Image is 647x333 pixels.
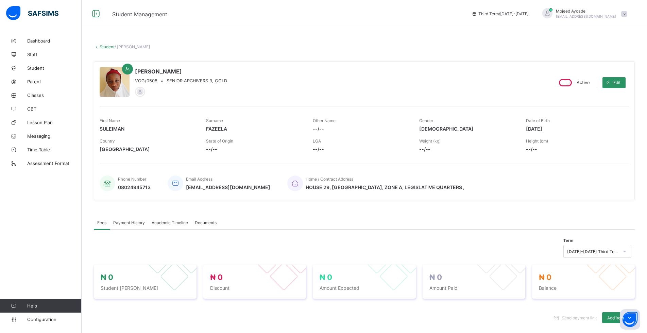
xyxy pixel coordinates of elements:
span: Parent [27,79,82,84]
span: State of Origin [206,138,233,144]
span: Academic Timeline [152,220,188,225]
span: Phone Number [118,177,146,182]
span: --/-- [313,126,409,132]
span: Height (cm) [526,138,548,144]
span: Fees [97,220,106,225]
span: CBT [27,106,82,112]
span: [EMAIL_ADDRESS][DOMAIN_NAME] [556,14,616,18]
span: [PERSON_NAME] [135,68,227,75]
span: Home / Contract Address [306,177,353,182]
span: Surname [206,118,223,123]
span: ₦ 0 [210,273,223,282]
span: HOUSE 29, [GEOGRAPHIC_DATA], ZONE A, LEGISLATIVE QUARTERS , [306,184,464,190]
span: Lesson Plan [27,120,82,125]
button: Open asap [620,309,640,330]
span: Student [PERSON_NAME] [101,285,190,291]
span: --/-- [419,146,515,152]
span: Balance [539,285,628,291]
span: ₦ 0 [539,273,551,282]
span: Discount [210,285,299,291]
span: session/term information [472,11,529,16]
span: [DEMOGRAPHIC_DATA] [419,126,515,132]
span: Payment History [113,220,145,225]
span: Assessment Format [27,161,82,166]
span: Mojeed Ayoade [556,9,616,14]
span: Amount Paid [429,285,518,291]
div: [DATE]-[DATE] Third Term [567,249,619,254]
span: --/-- [313,146,409,152]
span: [DATE] [526,126,622,132]
span: Documents [195,220,217,225]
a: Student [100,44,115,49]
span: [EMAIL_ADDRESS][DOMAIN_NAME] [186,184,270,190]
span: --/-- [206,146,302,152]
span: FAZEELA [206,126,302,132]
span: [GEOGRAPHIC_DATA] [100,146,196,152]
span: / [PERSON_NAME] [115,44,150,49]
span: Classes [27,93,82,98]
span: Gender [419,118,433,123]
span: --/-- [526,146,622,152]
span: Configuration [27,317,81,322]
span: Weight (kg) [419,138,441,144]
span: Date of Birth [526,118,550,123]
span: Messaging [27,133,82,139]
span: Time Table [27,147,82,152]
span: SULEIMAN [100,126,196,132]
span: SENIOR ARCHIVERS 3, GOLD [167,78,227,83]
span: ₦ 0 [429,273,442,282]
span: Add item [607,315,624,320]
span: 08024945713 [118,184,151,190]
span: Dashboard [27,38,82,44]
span: Send payment link [562,315,597,320]
span: Country [100,138,115,144]
span: Active [577,80,590,85]
span: Edit [613,80,620,85]
div: MojeedAyoade [535,8,631,19]
span: Email Address [186,177,212,182]
span: VOG/0508 [135,78,157,83]
span: Amount Expected [320,285,409,291]
img: safsims [6,6,58,20]
span: Help [27,303,81,309]
span: Student Management [112,11,167,18]
div: • [135,78,227,83]
span: First Name [100,118,120,123]
span: Staff [27,52,82,57]
span: ₦ 0 [101,273,113,282]
span: ₦ 0 [320,273,332,282]
span: Student [27,65,82,71]
span: Other Name [313,118,336,123]
span: LGA [313,138,321,144]
span: Term [563,238,573,243]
